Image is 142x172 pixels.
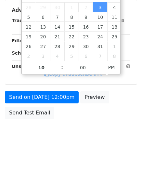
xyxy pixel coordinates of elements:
[22,32,36,41] span: October 19, 2025
[61,61,63,74] span: :
[107,32,122,41] span: October 25, 2025
[79,22,93,32] span: October 16, 2025
[107,51,122,61] span: November 8, 2025
[36,2,50,12] span: September 29, 2025
[93,2,107,12] span: October 3, 2025
[93,51,107,61] span: November 7, 2025
[12,64,44,69] strong: Unsubscribe
[64,12,79,22] span: October 8, 2025
[22,2,36,12] span: September 28, 2025
[63,61,103,74] input: Minute
[36,41,50,51] span: October 27, 2025
[50,32,64,41] span: October 21, 2025
[103,61,121,74] span: Click to toggle
[12,38,28,43] strong: Filters
[36,12,50,22] span: October 6, 2025
[36,22,50,32] span: October 13, 2025
[44,71,102,77] a: Copy unsubscribe link
[64,32,79,41] span: October 22, 2025
[50,12,64,22] span: October 7, 2025
[5,107,54,119] a: Send Test Email
[64,2,79,12] span: October 1, 2025
[107,22,122,32] span: October 18, 2025
[22,41,36,51] span: October 26, 2025
[50,51,64,61] span: November 4, 2025
[5,91,79,103] a: Send on [DATE] 12:00pm
[79,41,93,51] span: October 30, 2025
[107,2,122,12] span: October 4, 2025
[36,32,50,41] span: October 20, 2025
[12,50,35,56] strong: Schedule
[93,32,107,41] span: October 24, 2025
[93,22,107,32] span: October 17, 2025
[64,22,79,32] span: October 15, 2025
[110,141,142,172] iframe: Chat Widget
[12,7,130,14] h5: Advanced
[79,32,93,41] span: October 23, 2025
[22,22,36,32] span: October 12, 2025
[64,41,79,51] span: October 29, 2025
[93,12,107,22] span: October 10, 2025
[79,2,93,12] span: October 2, 2025
[50,2,64,12] span: September 30, 2025
[50,41,64,51] span: October 28, 2025
[22,12,36,22] span: October 5, 2025
[22,51,36,61] span: November 2, 2025
[107,12,122,22] span: October 11, 2025
[36,51,50,61] span: November 3, 2025
[79,51,93,61] span: November 6, 2025
[93,41,107,51] span: October 31, 2025
[12,18,33,23] strong: Tracking
[50,22,64,32] span: October 14, 2025
[64,51,79,61] span: November 5, 2025
[79,12,93,22] span: October 9, 2025
[22,61,61,74] input: Hour
[107,41,122,51] span: November 1, 2025
[80,91,109,103] a: Preview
